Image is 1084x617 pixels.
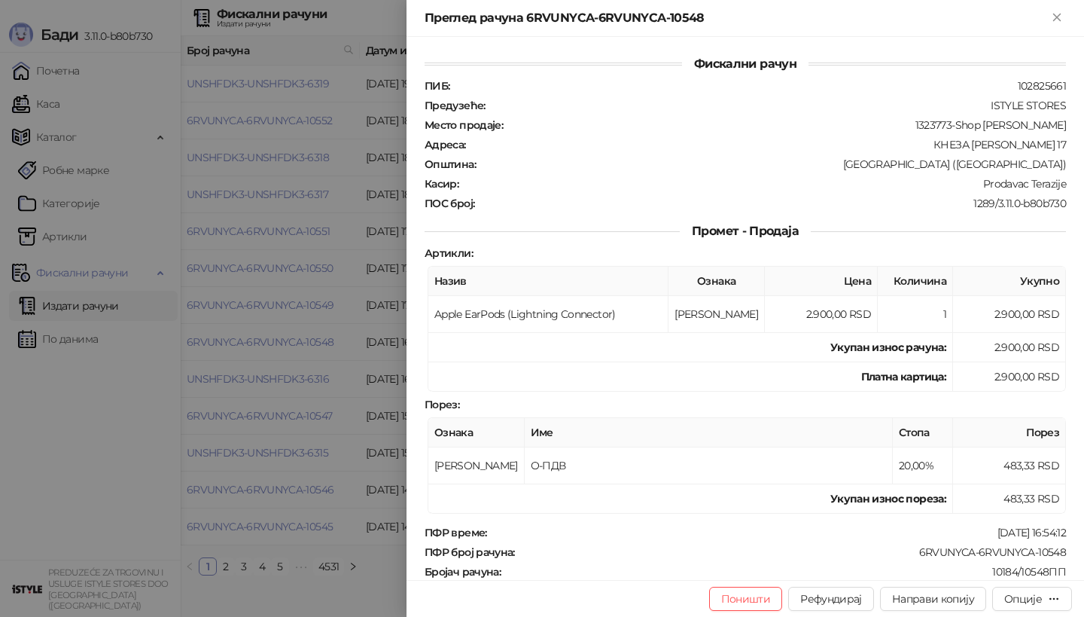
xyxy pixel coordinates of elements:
td: 483,33 RSD [953,447,1066,484]
td: Apple EarPods (Lightning Connector) [428,296,668,333]
td: 20,00% [893,447,953,484]
td: 2.900,00 RSD [765,296,878,333]
div: Преглед рачуна 6RVUNYCA-6RVUNYCA-10548 [425,9,1048,27]
td: 2.900,00 RSD [953,296,1066,333]
th: Стопа [893,418,953,447]
td: [PERSON_NAME] [428,447,525,484]
div: Prodavac Terazije [460,177,1067,191]
div: [GEOGRAPHIC_DATA] ([GEOGRAPHIC_DATA]) [477,157,1067,171]
div: 102825661 [451,79,1067,93]
div: 1289/3.11.0-b80b730 [476,197,1067,210]
strong: Укупан износ рачуна : [830,341,946,354]
div: КНЕЗА [PERSON_NAME] 17 [467,138,1067,151]
th: Име [525,418,893,447]
strong: ПФР број рачуна : [425,545,515,559]
td: 2.900,00 RSD [953,333,1066,362]
button: Поништи [709,587,783,611]
button: Опције [992,587,1072,611]
td: 2.900,00 RSD [953,362,1066,392]
strong: Платна картица : [861,370,946,383]
div: [DATE] 16:54:12 [489,526,1067,539]
td: [PERSON_NAME] [668,296,765,333]
div: Опције [1004,592,1042,606]
strong: Општина : [425,157,476,171]
div: ISTYLE STORES [487,99,1067,112]
strong: ПФР време : [425,526,487,539]
button: Close [1048,9,1066,27]
td: 483,33 RSD [953,484,1066,514]
span: Промет - Продаја [680,224,811,238]
strong: Артикли : [425,246,473,260]
strong: ПИБ : [425,79,449,93]
td: 1 [878,296,953,333]
strong: Место продаје : [425,118,503,132]
div: 1323773-Shop [PERSON_NAME] [504,118,1067,132]
th: Цена [765,267,878,296]
div: 10184/10548ПП [502,565,1067,579]
button: Рефундирај [788,587,874,611]
div: 6RVUNYCA-6RVUNYCA-10548 [516,545,1067,559]
span: Фискални рачун [682,57,808,71]
th: Ознака [668,267,765,296]
strong: Предузеће : [425,99,486,112]
th: Порез [953,418,1066,447]
span: Направи копију [892,592,974,606]
th: Количина [878,267,953,296]
strong: Укупан износ пореза: [830,492,946,506]
strong: Адреса : [425,138,466,151]
td: О-ПДВ [525,447,893,484]
strong: Касир : [425,177,458,191]
strong: Порез : [425,398,459,411]
th: Ознака [428,418,525,447]
button: Направи копију [880,587,986,611]
strong: Бројач рачуна : [425,565,501,579]
strong: ПОС број : [425,197,474,210]
th: Укупно [953,267,1066,296]
th: Назив [428,267,668,296]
